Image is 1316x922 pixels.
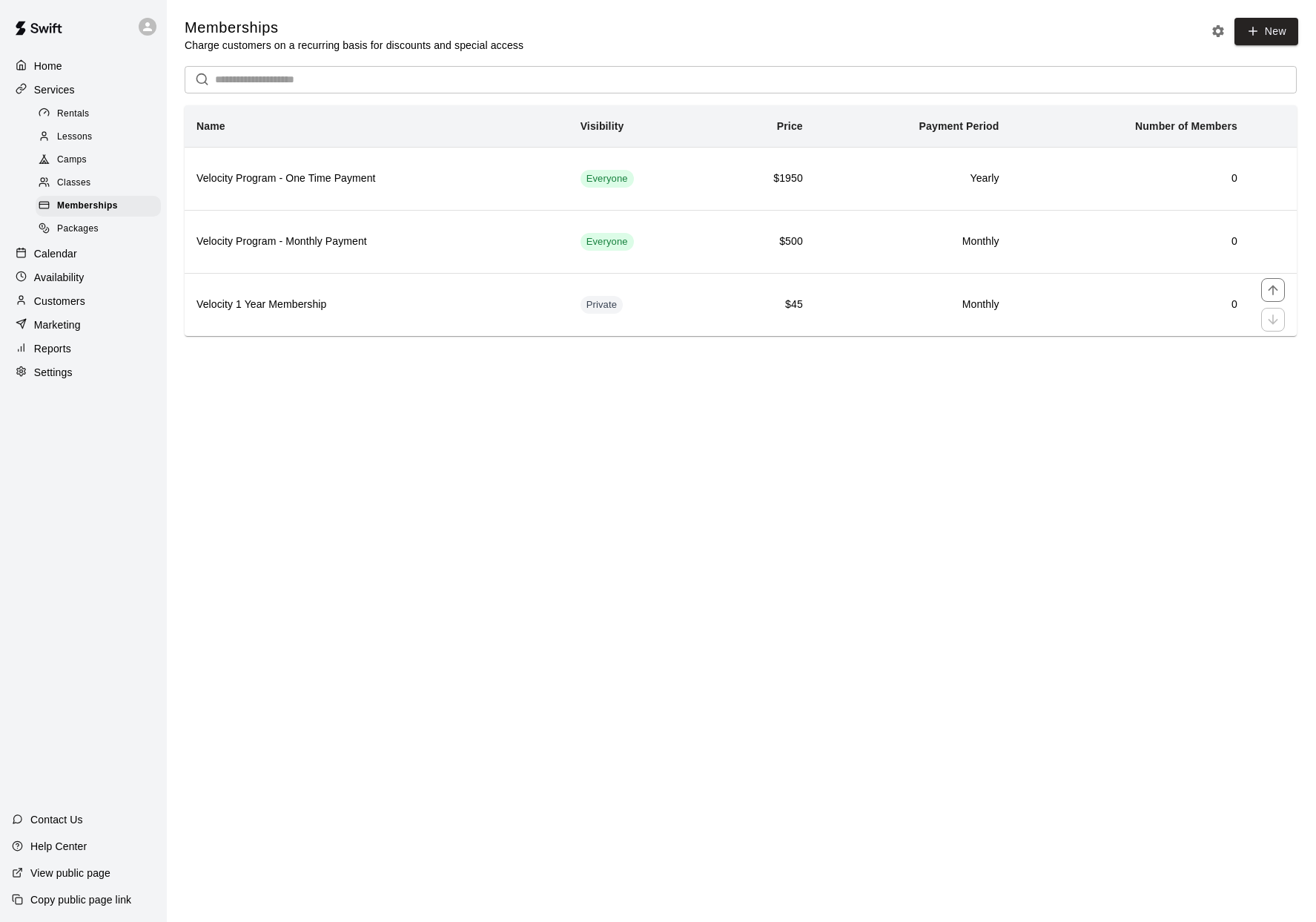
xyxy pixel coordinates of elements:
a: Availability [12,266,155,289]
h6: $500 [727,234,803,250]
p: Calendar [34,246,77,261]
a: Reports [12,337,155,360]
p: Copy public page link [30,892,131,907]
span: Camps [57,153,87,168]
p: Availability [34,270,85,285]
a: Customers [12,290,155,312]
a: Packages [36,218,167,241]
div: Classes [36,173,161,194]
b: Number of Members [1135,120,1237,132]
span: Classes [57,176,90,191]
p: Marketing [34,317,81,332]
table: simple table [185,105,1297,336]
h6: Yearly [827,171,999,187]
h6: Velocity Program - One Time Payment [196,171,557,187]
a: Lessons [36,125,167,148]
h6: Velocity Program - Monthly Payment [196,234,557,250]
div: This membership is visible to all customers [581,170,634,188]
h6: $45 [727,297,803,313]
div: This membership is visible to all customers [581,233,634,251]
span: Packages [57,222,99,237]
span: Memberships [57,199,118,214]
p: Services [34,82,75,97]
h6: 0 [1023,297,1238,313]
h5: Memberships [185,18,523,38]
div: Rentals [36,104,161,125]
h6: $1950 [727,171,803,187]
h6: Monthly [827,234,999,250]
a: Settings [12,361,155,383]
a: Memberships [36,195,167,218]
a: Classes [36,172,167,195]
span: Everyone [581,235,634,249]
p: Home [34,59,62,73]
p: Settings [34,365,73,380]
div: Memberships [36,196,161,217]
a: Home [12,55,155,77]
b: Visibility [581,120,624,132]
span: Lessons [57,130,93,145]
p: View public page [30,866,110,880]
p: Help Center [30,839,87,854]
h6: Velocity 1 Year Membership [196,297,557,313]
span: Rentals [57,107,90,122]
a: Camps [36,149,167,172]
p: Charge customers on a recurring basis for discounts and special access [185,38,523,53]
button: move item up [1261,278,1285,302]
a: Calendar [12,243,155,265]
h6: Monthly [827,297,999,313]
a: New [1234,18,1298,45]
span: Everyone [581,172,634,186]
p: Contact Us [30,812,83,827]
div: Camps [36,150,161,171]
b: Name [196,120,225,132]
a: Marketing [12,314,155,336]
a: Rentals [36,102,167,125]
p: Customers [34,294,85,309]
div: Lessons [36,127,161,148]
span: Private [581,298,624,312]
a: Services [12,79,155,101]
div: This membership is hidden from the memberships page [581,296,624,314]
b: Payment Period [919,120,999,132]
div: Packages [36,219,161,240]
b: Price [777,120,803,132]
h6: 0 [1023,171,1238,187]
p: Reports [34,341,71,356]
h6: 0 [1023,234,1238,250]
button: Memberships settings [1207,20,1229,42]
